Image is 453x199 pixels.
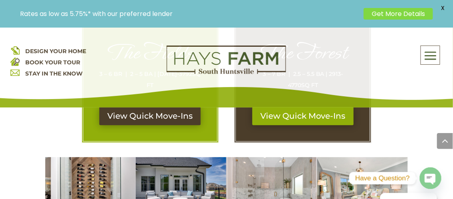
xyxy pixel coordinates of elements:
img: book your home tour [10,57,20,66]
a: View Quick Move-Ins [252,107,354,125]
span: X [437,2,449,14]
p: Rates as low as 5.75%* with our preferred lender [20,10,360,18]
a: View Quick Move-Ins [99,107,201,125]
a: BOOK YOUR TOUR [26,59,81,66]
img: design your home [10,46,20,55]
a: Get More Details [364,8,433,20]
img: Logo [167,46,286,74]
a: DESIGN YOUR HOME [26,48,87,55]
a: STAY IN THE KNOW [26,70,83,77]
a: hays farm homes huntsville development [167,69,286,76]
